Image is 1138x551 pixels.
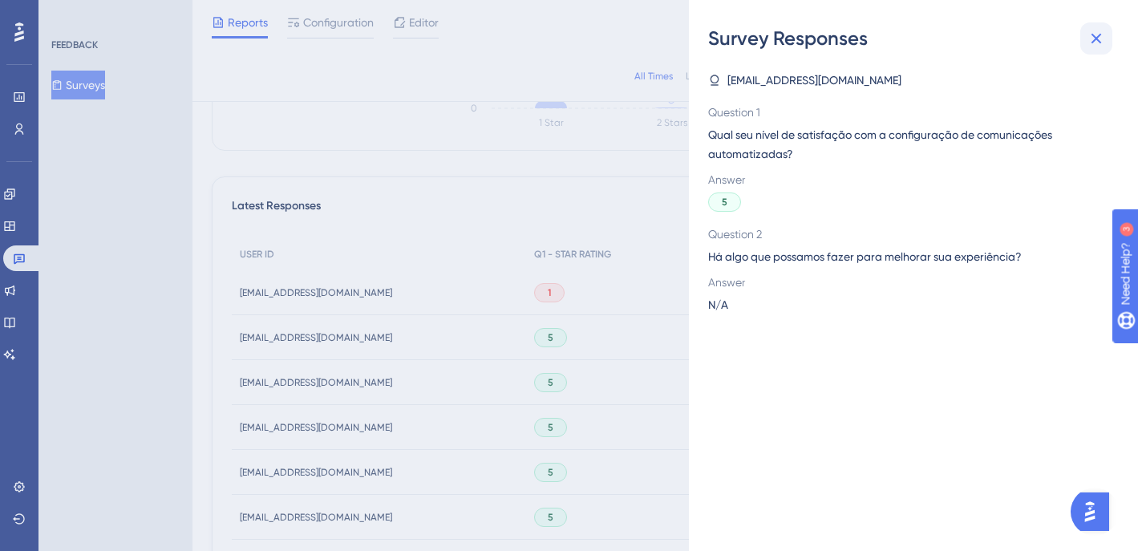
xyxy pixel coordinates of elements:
[1071,488,1119,536] iframe: UserGuiding AI Assistant Launcher
[722,196,727,209] span: 5
[708,103,1106,122] span: Question 1
[111,8,116,21] div: 3
[708,273,1106,292] span: Answer
[708,225,1106,244] span: Question 2
[708,170,1106,189] span: Answer
[708,125,1106,164] span: Qual seu nível de satisfação com a configuração de comunicações automatizadas?
[708,247,1106,266] span: Há algo que possamos fazer para melhorar sua experiência?
[708,26,1119,51] div: Survey Responses
[727,71,901,90] span: [EMAIL_ADDRESS][DOMAIN_NAME]
[708,295,728,314] span: N/A
[38,4,100,23] span: Need Help?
